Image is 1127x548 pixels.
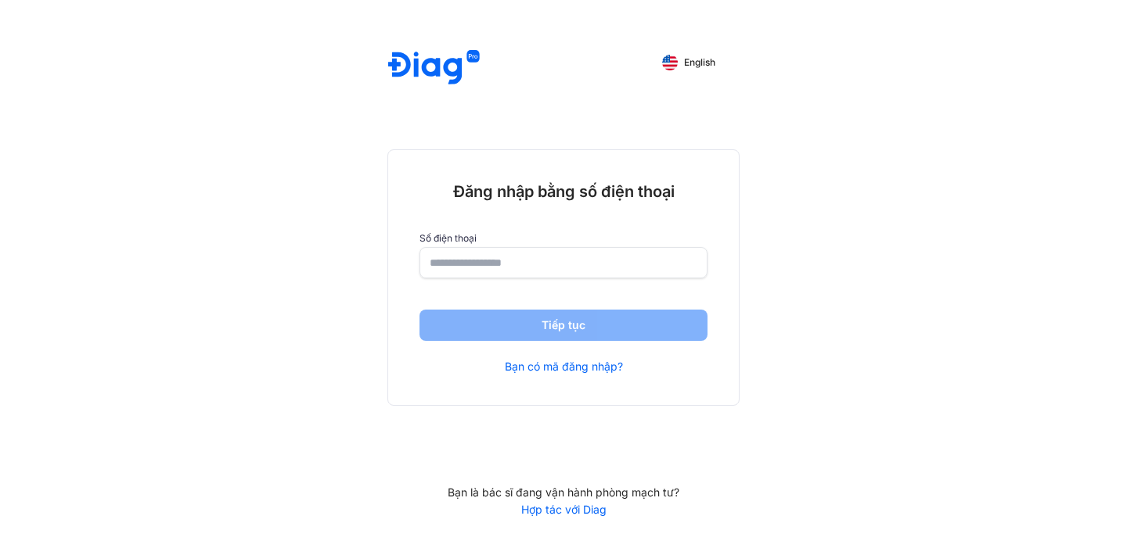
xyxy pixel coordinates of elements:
[419,233,708,244] label: Số điện thoại
[684,57,715,68] span: English
[387,503,740,517] a: Hợp tác với Diag
[388,50,480,87] img: logo
[419,181,708,202] div: Đăng nhập bằng số điện thoại
[662,55,678,70] img: English
[505,360,623,374] a: Bạn có mã đăng nhập?
[651,50,726,75] button: English
[419,310,708,341] button: Tiếp tục
[387,485,740,500] div: Bạn là bác sĩ đang vận hành phòng mạch tư?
